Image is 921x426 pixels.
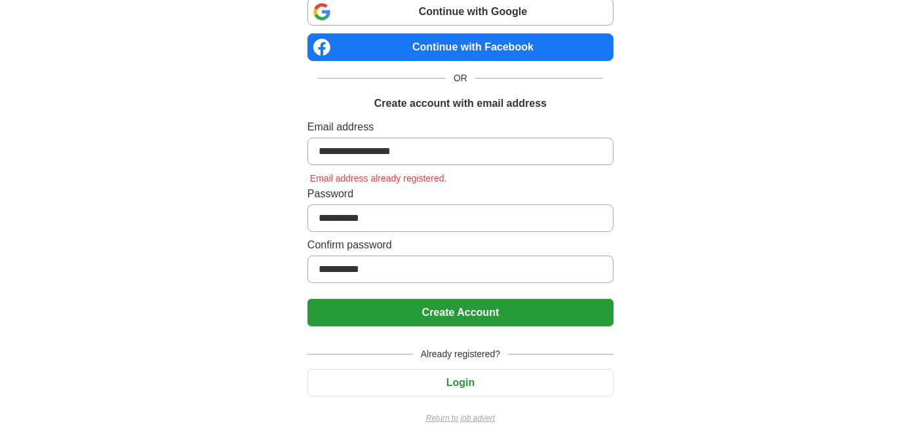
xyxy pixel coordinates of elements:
[307,377,614,388] a: Login
[307,173,450,184] span: Email address already registered.
[307,33,614,61] a: Continue with Facebook
[446,71,475,85] span: OR
[307,186,614,202] label: Password
[307,299,614,326] button: Create Account
[374,96,547,111] h1: Create account with email address
[307,412,614,424] a: Return to job advert
[307,369,614,397] button: Login
[307,119,614,135] label: Email address
[307,237,614,253] label: Confirm password
[413,347,508,361] span: Already registered?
